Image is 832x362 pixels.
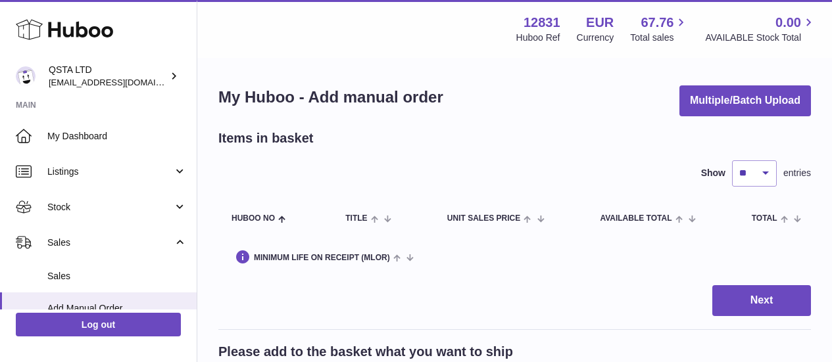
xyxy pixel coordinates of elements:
label: Show [701,167,725,179]
h2: Please add to the basket what you want to ship [218,343,513,361]
span: My Dashboard [47,130,187,143]
span: Total sales [630,32,689,44]
span: 67.76 [641,14,673,32]
strong: EUR [586,14,614,32]
span: Listings [47,166,173,178]
span: Sales [47,270,187,283]
span: Stock [47,201,173,214]
a: 67.76 Total sales [630,14,689,44]
span: Minimum Life On Receipt (MLOR) [254,254,390,262]
img: internalAdmin-12831@internal.huboo.com [16,66,36,86]
span: AVAILABLE Total [600,214,672,223]
span: [EMAIL_ADDRESS][DOMAIN_NAME] [49,77,193,87]
span: Title [345,214,367,223]
h1: My Huboo - Add manual order [218,87,443,108]
span: entries [783,167,811,179]
a: Log out [16,313,181,336]
h2: Items in basket [218,129,314,147]
span: Sales [47,237,173,249]
span: AVAILABLE Stock Total [705,32,816,44]
span: Add Manual Order [47,302,187,315]
div: QSTA LTD [49,64,167,89]
span: Unit Sales Price [447,214,520,223]
div: Huboo Ref [516,32,560,44]
button: Multiple/Batch Upload [679,85,811,116]
div: Currency [577,32,614,44]
button: Next [712,285,811,316]
strong: 12831 [524,14,560,32]
a: 0.00 AVAILABLE Stock Total [705,14,816,44]
span: Total [752,214,777,223]
span: Huboo no [232,214,275,223]
span: 0.00 [775,14,801,32]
